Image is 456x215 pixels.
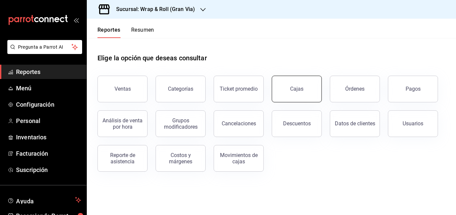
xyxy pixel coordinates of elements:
button: Movimientos de cajas [214,145,264,172]
span: Pregunta a Parrot AI [18,44,72,51]
div: Pagos [406,86,421,92]
h3: Sucursal: Wrap & Roll (Gran Via) [111,5,195,13]
button: Resumen [131,27,154,38]
button: Reporte de asistencia [97,145,148,172]
span: Reportes [16,67,81,76]
button: Reportes [97,27,121,38]
span: Suscripción [16,165,81,174]
a: Pregunta a Parrot AI [5,48,82,55]
span: Facturación [16,149,81,158]
div: Usuarios [403,120,423,127]
div: Reporte de asistencia [102,152,143,165]
div: Costos y márgenes [160,152,201,165]
button: Ventas [97,76,148,102]
span: Configuración [16,100,81,109]
button: Categorías [156,76,206,102]
div: Cajas [290,85,304,93]
button: Pregunta a Parrot AI [7,40,82,54]
button: Costos y márgenes [156,145,206,172]
span: Menú [16,84,81,93]
span: Ayuda [16,196,72,204]
div: navigation tabs [97,27,154,38]
button: Grupos modificadores [156,110,206,137]
div: Análisis de venta por hora [102,117,143,130]
div: Órdenes [345,86,365,92]
h1: Elige la opción que deseas consultar [97,53,207,63]
button: Órdenes [330,76,380,102]
div: Ventas [115,86,131,92]
div: Datos de clientes [335,120,375,127]
span: Personal [16,116,81,125]
a: Cajas [272,76,322,102]
button: Pagos [388,76,438,102]
button: open_drawer_menu [73,17,79,23]
button: Datos de clientes [330,110,380,137]
div: Movimientos de cajas [218,152,259,165]
div: Descuentos [283,120,311,127]
button: Descuentos [272,110,322,137]
button: Análisis de venta por hora [97,110,148,137]
span: Inventarios [16,133,81,142]
button: Usuarios [388,110,438,137]
button: Ticket promedio [214,76,264,102]
div: Ticket promedio [220,86,258,92]
div: Cancelaciones [222,120,256,127]
div: Grupos modificadores [160,117,201,130]
button: Cancelaciones [214,110,264,137]
div: Categorías [168,86,193,92]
